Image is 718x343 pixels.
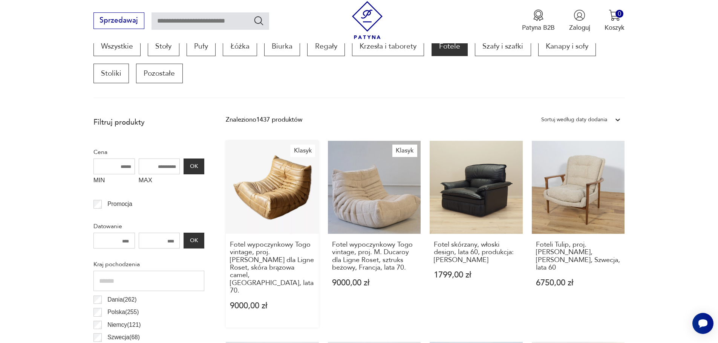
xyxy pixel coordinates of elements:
[536,279,621,287] p: 6750,00 zł
[93,12,144,29] button: Sprzedawaj
[230,241,315,295] h3: Fotel wypoczynkowy Togo vintage, proj. [PERSON_NAME] dla Ligne Roset, skóra brązowa camel, [GEOGR...
[522,9,555,32] a: Ikona medaluPatyna B2B
[93,221,204,231] p: Datowanie
[538,37,596,56] a: Kanapy i sofy
[328,141,421,328] a: KlasykFotel wypoczynkowy Togo vintage, proj. M. Ducaroy dla Ligne Roset, sztruks beżowy, Francja,...
[107,320,141,330] p: Niemcy ( 121 )
[434,241,519,264] h3: Fotel skórzany, włoski design, lata 60, produkcja: [PERSON_NAME]
[692,313,713,334] iframe: Smartsupp widget button
[230,302,315,310] p: 9000,00 zł
[226,115,302,125] div: Znaleziono 1437 produktów
[569,9,590,32] button: Zaloguj
[93,117,204,127] p: Filtruj produkty
[352,37,424,56] a: Krzesła i taborety
[541,115,607,125] div: Sortuj według daty dodania
[307,37,344,56] a: Regały
[93,174,135,189] label: MIN
[107,332,140,342] p: Szwecja ( 68 )
[107,295,136,305] p: Dania ( 262 )
[264,37,300,56] a: Biurka
[226,141,319,328] a: KlasykFotel wypoczynkowy Togo vintage, proj. M. Ducaroy dla Ligne Roset, skóra brązowa camel, Fra...
[332,241,417,272] h3: Fotel wypoczynkowy Togo vintage, proj. M. Ducaroy dla Ligne Roset, sztruks beżowy, Francja, lata 70.
[184,159,204,174] button: OK
[536,241,621,272] h3: Foteli Tulip, proj. [PERSON_NAME], [PERSON_NAME], Szwecja, lata 60
[430,141,523,328] a: Fotel skórzany, włoski design, lata 60, produkcja: WłochyFotel skórzany, włoski design, lata 60, ...
[615,10,623,18] div: 0
[532,141,625,328] a: Foteli Tulip, proj. Inge Andersson, Bröderna Andersson, Szwecja, lata 60Foteli Tulip, proj. [PERS...
[148,37,179,56] a: Stoły
[432,37,468,56] a: Fotele
[107,307,139,317] p: Polska ( 255 )
[434,271,519,279] p: 1799,00 zł
[605,23,625,32] p: Koszyk
[93,18,144,24] a: Sprzedawaj
[569,23,590,32] p: Zaloguj
[139,174,180,189] label: MAX
[253,15,264,26] button: Szukaj
[93,64,129,83] a: Stoliki
[332,279,417,287] p: 9000,00 zł
[574,9,585,21] img: Ikonka użytkownika
[609,9,620,21] img: Ikona koszyka
[93,37,141,56] a: Wszystkie
[107,199,132,209] p: Promocja
[522,23,555,32] p: Patyna B2B
[605,9,625,32] button: 0Koszyk
[533,9,544,21] img: Ikona medalu
[348,1,386,39] img: Patyna - sklep z meblami i dekoracjami vintage
[187,37,216,56] a: Pufy
[93,259,204,269] p: Kraj pochodzenia
[522,9,555,32] button: Patyna B2B
[93,147,204,157] p: Cena
[184,233,204,248] button: OK
[136,64,182,83] a: Pozostałe
[475,37,531,56] a: Szafy i szafki
[223,37,257,56] a: Łóżka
